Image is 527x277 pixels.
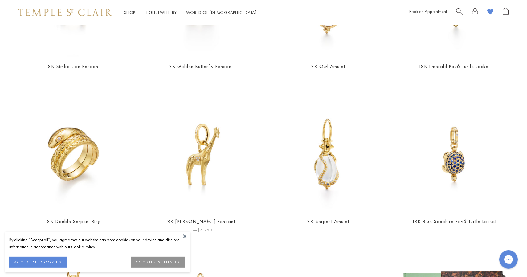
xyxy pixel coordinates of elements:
span: $5,250 [197,227,212,233]
a: Search [456,8,463,17]
a: ShopShop [124,10,135,15]
nav: Main navigation [124,9,257,16]
a: High JewelleryHigh Jewellery [145,10,177,15]
a: 18K Double Serpent Ring [45,218,101,225]
a: 18K Simba Lion Pendant [46,63,100,70]
span: From [188,226,212,234]
div: By clicking “Accept all”, you agree that our website can store cookies on your device and disclos... [9,236,185,251]
img: P36819-TURLOCBS [397,97,512,212]
button: COOKIES SETTINGS [131,257,185,268]
button: ACCEPT ALL COOKIES [9,257,67,268]
a: 18K Owl Amulet [309,63,345,70]
a: 18K Blue Sapphire Pavé Turtle Locket [412,218,496,225]
a: 18K Serpent Amulet [305,218,349,225]
a: 18K [PERSON_NAME] Pendant [165,218,235,225]
a: Book an Appointment [409,9,447,14]
img: Temple St. Clair [18,9,112,16]
img: P51836-E11SERPPV [270,97,385,212]
img: 18K Double Serpent Ring [15,97,130,212]
a: 18K Golden Butterfly Pendant [167,63,233,70]
a: 18K Emerald Pavé Turtle Locket [419,63,490,70]
a: World of [DEMOGRAPHIC_DATA]World of [DEMOGRAPHIC_DATA] [186,10,257,15]
a: Open Shopping Bag [503,8,509,17]
iframe: Gorgias live chat messenger [496,248,521,271]
img: P31854-GIRAFSM [143,97,258,212]
a: View Wishlist [487,8,493,17]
